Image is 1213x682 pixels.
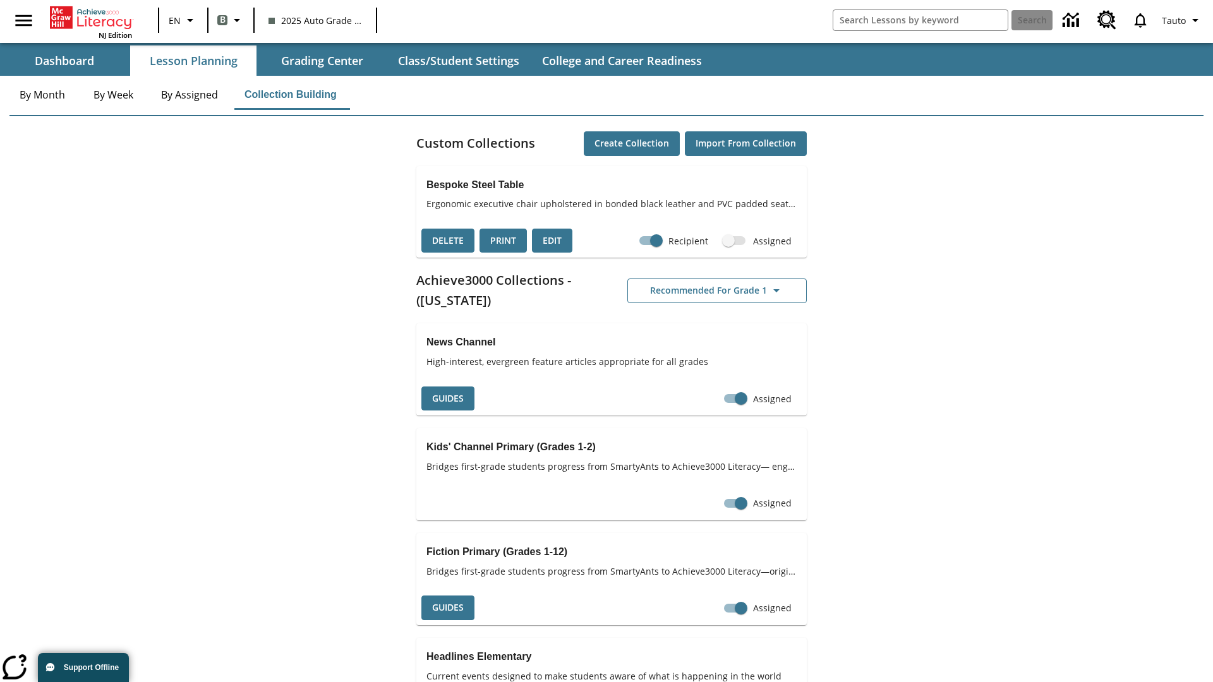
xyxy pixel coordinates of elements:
button: Print, will open in a new window [480,229,527,253]
span: Ergonomic executive chair upholstered in bonded black leather and PVC padded seat and back for al... [426,197,797,210]
a: Home [50,5,132,30]
span: NJ Edition [99,30,132,40]
span: Tauto [1162,14,1186,27]
div: Home [50,4,132,40]
span: Assigned [753,496,792,510]
span: Bridges first-grade students progress from SmartyAnts to Achieve3000 Literacy—original, episodic ... [426,565,797,578]
button: Collection Building [234,80,347,110]
a: Resource Center, Will open in new tab [1090,3,1124,37]
span: Recipient [668,234,708,248]
button: Recommended for Grade 1 [627,278,807,303]
span: 2025 Auto Grade 1 B [269,14,362,27]
button: Open side menu [5,2,42,39]
button: College and Career Readiness [532,45,712,76]
button: Guides [421,595,474,620]
h3: Kids' Channel Primary (Grades 1-2) [426,438,797,456]
span: B [220,12,226,28]
span: Support Offline [64,663,119,672]
button: Create Collection [584,131,680,156]
span: Assigned [753,234,792,248]
a: Notifications [1124,4,1157,37]
button: Edit [532,229,572,253]
button: Boost Class color is gray green. Change class color [212,9,250,32]
span: EN [169,14,181,27]
input: search field [833,10,1008,30]
button: By Month [9,80,75,110]
button: Support Offline [38,653,129,682]
h2: Custom Collections [416,133,535,153]
h3: Bespoke Steel Table [426,176,797,194]
span: Assigned [753,601,792,614]
button: Delete [421,229,474,253]
button: By Assigned [151,80,228,110]
button: Grading Center [259,45,385,76]
button: Class/Student Settings [388,45,529,76]
button: Lesson Planning [130,45,256,76]
button: Dashboard [1,45,128,76]
span: Assigned [753,392,792,405]
button: Profile/Settings [1157,9,1208,32]
h3: News Channel [426,333,797,351]
button: Language: EN, Select a language [163,9,203,32]
h3: Fiction Primary (Grades 1-12) [426,543,797,561]
button: Guides [421,386,474,411]
a: Data Center [1055,3,1090,38]
span: Bridges first-grade students progress from SmartyAnts to Achieve3000 Literacy— engaging evergreen... [426,460,797,473]
span: High-interest, evergreen feature articles appropriate for all grades [426,355,797,368]
button: By Week [81,80,145,110]
button: Import from Collection [685,131,807,156]
h3: Headlines Elementary [426,648,797,666]
h2: Achieve3000 Collections - ([US_STATE]) [416,270,612,311]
